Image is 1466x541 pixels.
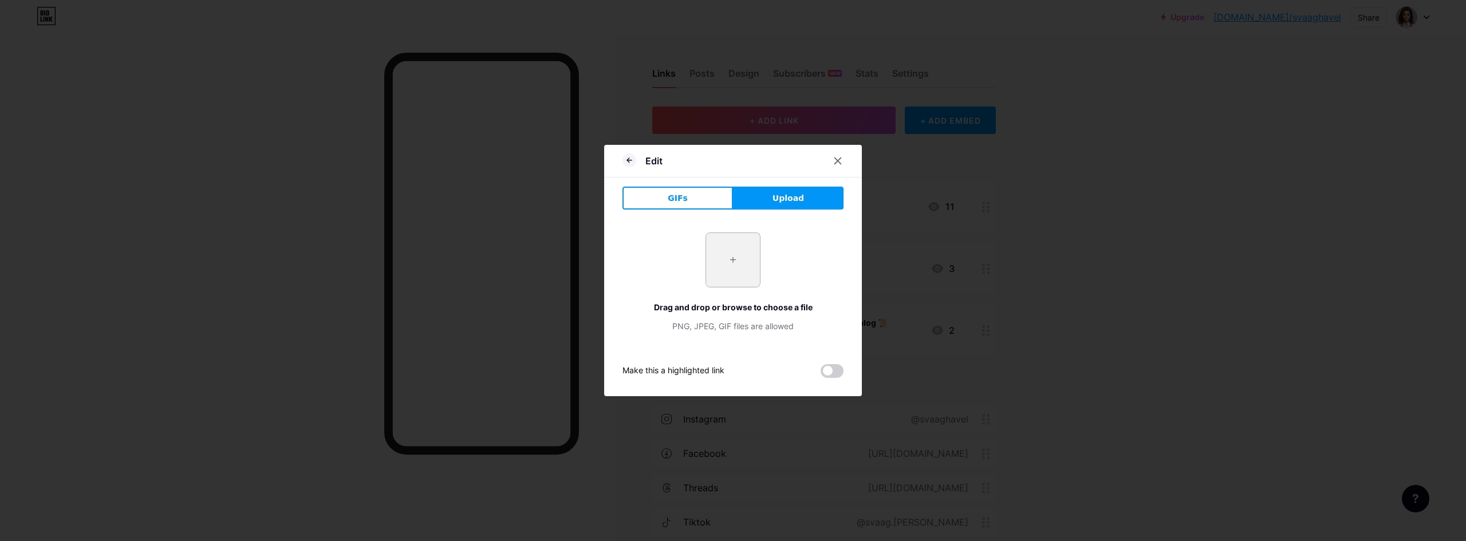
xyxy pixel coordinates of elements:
div: Make this a highlighted link [622,364,724,378]
span: GIFs [668,192,688,204]
div: Drag and drop or browse to choose a file [622,301,844,313]
div: PNG, JPEG, GIF files are allowed [622,320,844,332]
div: Edit [645,154,663,168]
button: GIFs [622,187,733,210]
span: Upload [773,192,804,204]
button: Upload [733,187,844,210]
